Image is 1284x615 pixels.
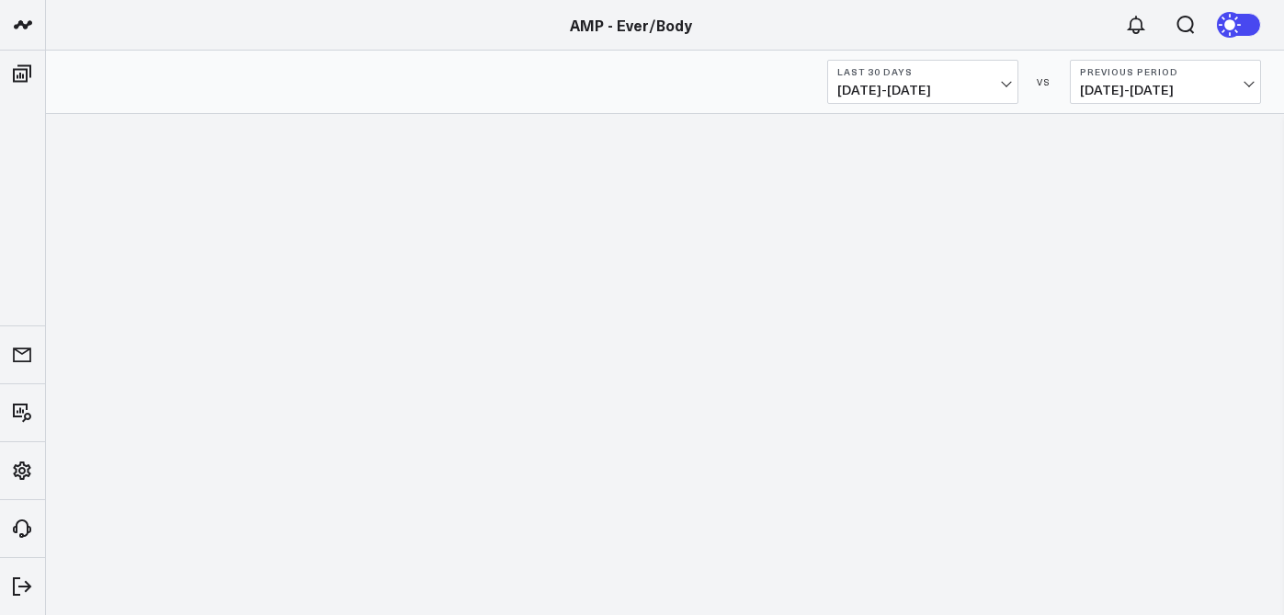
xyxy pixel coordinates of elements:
b: Previous Period [1080,66,1251,77]
span: [DATE] - [DATE] [1080,83,1251,97]
b: Last 30 Days [837,66,1008,77]
button: Previous Period[DATE]-[DATE] [1070,60,1261,104]
span: [DATE] - [DATE] [837,83,1008,97]
button: Last 30 Days[DATE]-[DATE] [827,60,1018,104]
div: VS [1028,76,1061,87]
a: AMP - Ever/Body [570,15,692,35]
